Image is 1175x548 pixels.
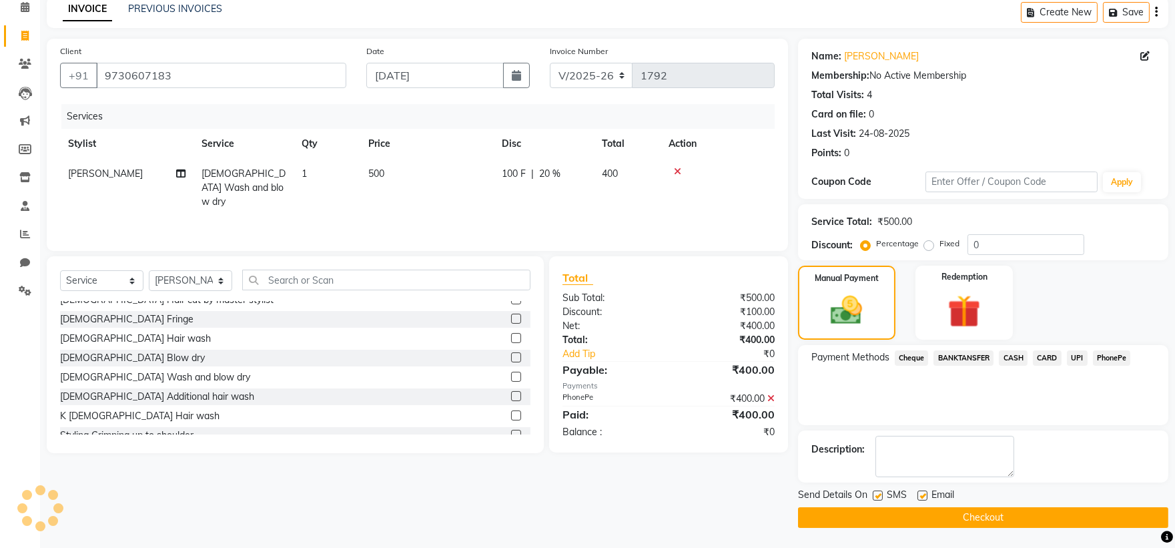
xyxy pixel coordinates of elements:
th: Disc [494,129,594,159]
th: Action [661,129,775,159]
label: Fixed [939,238,959,250]
div: [DEMOGRAPHIC_DATA] Hair wash [60,332,211,346]
div: Styling Crimping up to shoulder [60,429,193,443]
div: Description: [811,443,865,457]
img: _cash.svg [821,292,872,328]
div: [DEMOGRAPHIC_DATA] Wash and blow dry [60,370,250,384]
span: [DEMOGRAPHIC_DATA] Wash and blow dry [202,168,286,208]
button: Apply [1103,172,1141,192]
div: Total Visits: [811,88,864,102]
div: 24-08-2025 [859,127,909,141]
div: ₹400.00 [669,319,785,333]
input: Enter Offer / Coupon Code [925,172,1098,192]
span: 100 F [502,167,526,181]
span: UPI [1067,350,1088,366]
div: Total: [552,333,669,347]
span: 500 [368,168,384,180]
div: ₹400.00 [669,392,785,406]
label: Percentage [876,238,919,250]
th: Service [193,129,294,159]
span: Send Details On [798,488,867,505]
div: Service Total: [811,215,872,229]
span: CASH [999,350,1028,366]
span: Payment Methods [811,350,889,364]
div: 4 [867,88,872,102]
div: Paid: [552,406,669,423]
span: [PERSON_NAME] [68,168,143,180]
div: Card on file: [811,107,866,121]
span: BANKTANSFER [933,350,994,366]
div: Net: [552,319,669,333]
div: Sub Total: [552,291,669,305]
label: Manual Payment [815,272,879,284]
div: ₹100.00 [669,305,785,319]
div: ₹500.00 [669,291,785,305]
th: Qty [294,129,360,159]
div: Payable: [552,362,669,378]
button: +91 [60,63,97,88]
th: Stylist [60,129,193,159]
a: Add Tip [552,347,688,361]
span: PhonePe [1093,350,1131,366]
span: SMS [887,488,907,505]
span: Cheque [895,350,929,366]
button: Checkout [798,507,1168,528]
div: ₹500.00 [877,215,912,229]
span: 1 [302,168,307,180]
div: ₹400.00 [669,362,785,378]
div: [DEMOGRAPHIC_DATA] Fringe [60,312,193,326]
button: Save [1103,2,1150,23]
a: PREVIOUS INVOICES [128,3,222,15]
span: | [531,167,534,181]
span: CARD [1033,350,1062,366]
div: No Active Membership [811,69,1155,83]
div: Balance : [552,425,669,439]
div: Name: [811,49,841,63]
div: Discount: [552,305,669,319]
div: Membership: [811,69,869,83]
a: [PERSON_NAME] [844,49,919,63]
input: Search by Name/Mobile/Email/Code [96,63,346,88]
div: 0 [844,146,849,160]
div: Last Visit: [811,127,856,141]
th: Price [360,129,494,159]
div: ₹0 [688,347,785,361]
th: Total [594,129,661,159]
label: Invoice Number [550,45,608,57]
button: Create New [1021,2,1098,23]
div: Coupon Code [811,175,926,189]
div: ₹400.00 [669,406,785,423]
label: Redemption [941,271,988,283]
div: Points: [811,146,841,160]
div: [DEMOGRAPHIC_DATA] Additional hair wash [60,390,254,404]
div: Payments [562,380,774,392]
div: 0 [869,107,874,121]
div: ₹0 [669,425,785,439]
label: Date [366,45,384,57]
div: Discount: [811,238,853,252]
div: Services [61,104,785,129]
input: Search or Scan [242,270,530,290]
div: [DEMOGRAPHIC_DATA] Blow dry [60,351,205,365]
div: ₹400.00 [669,333,785,347]
div: K [DEMOGRAPHIC_DATA] Hair wash [60,409,220,423]
div: PhonePe [552,392,669,406]
span: Total [562,271,593,285]
img: _gift.svg [937,291,991,332]
span: Email [931,488,954,505]
span: 400 [602,168,618,180]
span: 20 % [539,167,560,181]
label: Client [60,45,81,57]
